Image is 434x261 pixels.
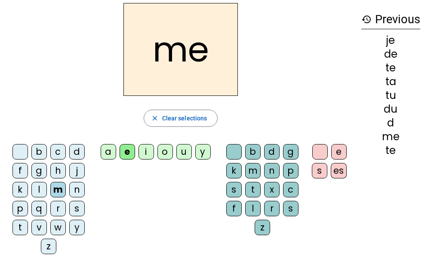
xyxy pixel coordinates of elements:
div: de [361,49,420,59]
div: te [361,63,420,73]
span: Clear selections [162,113,207,123]
div: ta [361,77,420,87]
div: y [195,144,211,160]
div: j [69,163,85,178]
div: d [361,118,420,128]
div: z [41,239,56,254]
div: k [226,163,242,178]
div: te [361,145,420,156]
div: z [255,220,270,235]
h3: Previous [361,10,420,29]
div: t [245,182,261,197]
div: n [264,163,280,178]
button: Clear selections [144,110,218,127]
div: g [283,144,299,160]
div: e [331,144,347,160]
div: s [226,182,242,197]
div: v [31,220,47,235]
div: m [50,182,66,197]
div: r [264,201,280,216]
div: u [176,144,192,160]
div: t [12,220,28,235]
div: d [69,144,85,160]
div: m [245,163,261,178]
div: l [31,182,47,197]
div: d [264,144,280,160]
h2: me [123,3,238,96]
div: s [283,201,299,216]
div: c [50,144,66,160]
mat-icon: history [361,14,372,25]
div: b [31,144,47,160]
div: tu [361,90,420,101]
div: n [69,182,85,197]
div: s [312,163,327,178]
div: w [50,220,66,235]
div: me [361,132,420,142]
div: e [120,144,135,160]
div: o [157,144,173,160]
div: x [264,182,280,197]
div: q [31,201,47,216]
div: k [12,182,28,197]
div: l [245,201,261,216]
div: du [361,104,420,114]
div: c [283,182,299,197]
div: es [331,163,347,178]
div: y [69,220,85,235]
div: f [12,163,28,178]
div: f [226,201,242,216]
div: s [69,201,85,216]
div: r [50,201,66,216]
div: h [50,163,66,178]
div: g [31,163,47,178]
div: je [361,35,420,46]
div: b [245,144,261,160]
div: i [139,144,154,160]
mat-icon: close [151,114,159,122]
div: p [12,201,28,216]
div: a [101,144,116,160]
div: p [283,163,299,178]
